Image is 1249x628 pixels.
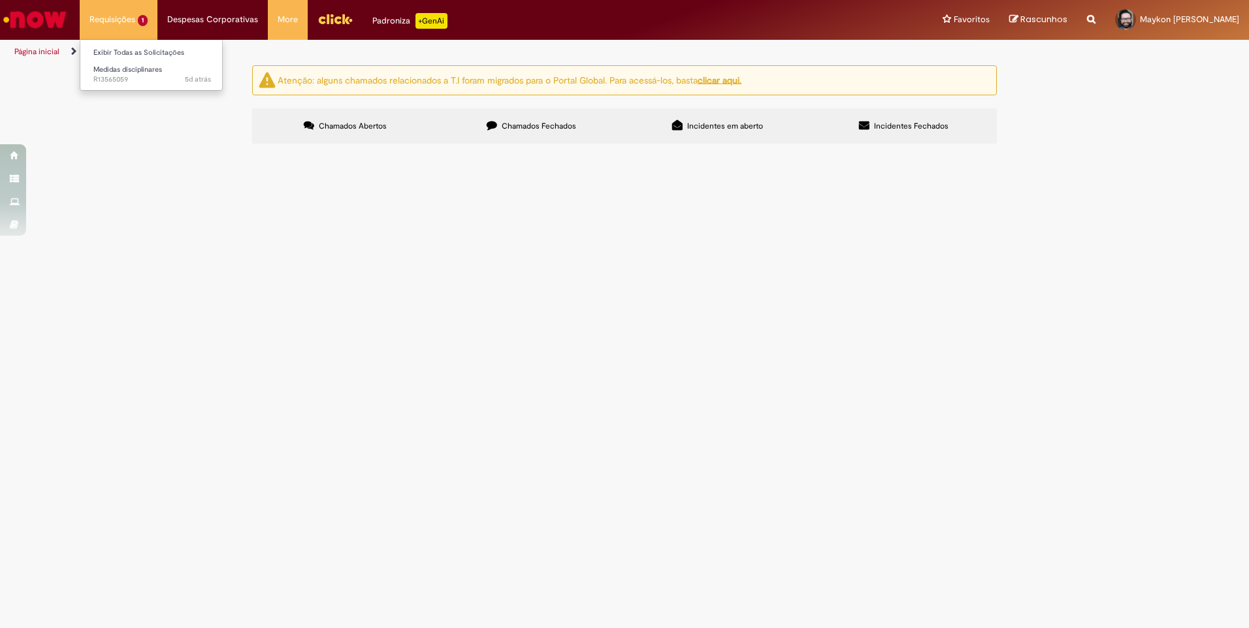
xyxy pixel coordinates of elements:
ul: Requisições [80,39,223,91]
span: More [278,13,298,26]
a: Exibir Todas as Solicitações [80,46,224,60]
p: +GenAi [415,13,447,29]
span: Incidentes em aberto [687,121,763,131]
ng-bind-html: Atenção: alguns chamados relacionados a T.I foram migrados para o Portal Global. Para acessá-los,... [278,74,741,86]
span: R13565059 [93,74,211,85]
span: Incidentes Fechados [874,121,949,131]
div: Padroniza [372,13,447,29]
a: Página inicial [14,46,59,57]
span: Rascunhos [1020,13,1067,25]
span: Medidas disciplinares [93,65,162,74]
time: 25/09/2025 08:14:33 [185,74,211,84]
span: Favoritos [954,13,990,26]
span: Despesas Corporativas [167,13,258,26]
span: Maykon [PERSON_NAME] [1140,14,1239,25]
span: Requisições [89,13,135,26]
span: Chamados Abertos [319,121,387,131]
a: Rascunhos [1009,14,1067,26]
span: 1 [138,15,148,26]
ul: Trilhas de página [10,40,823,64]
img: ServiceNow [1,7,69,33]
img: click_logo_yellow_360x200.png [317,9,353,29]
span: Chamados Fechados [502,121,576,131]
a: Aberto R13565059 : Medidas disciplinares [80,63,224,87]
span: 5d atrás [185,74,211,84]
a: clicar aqui. [698,74,741,86]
